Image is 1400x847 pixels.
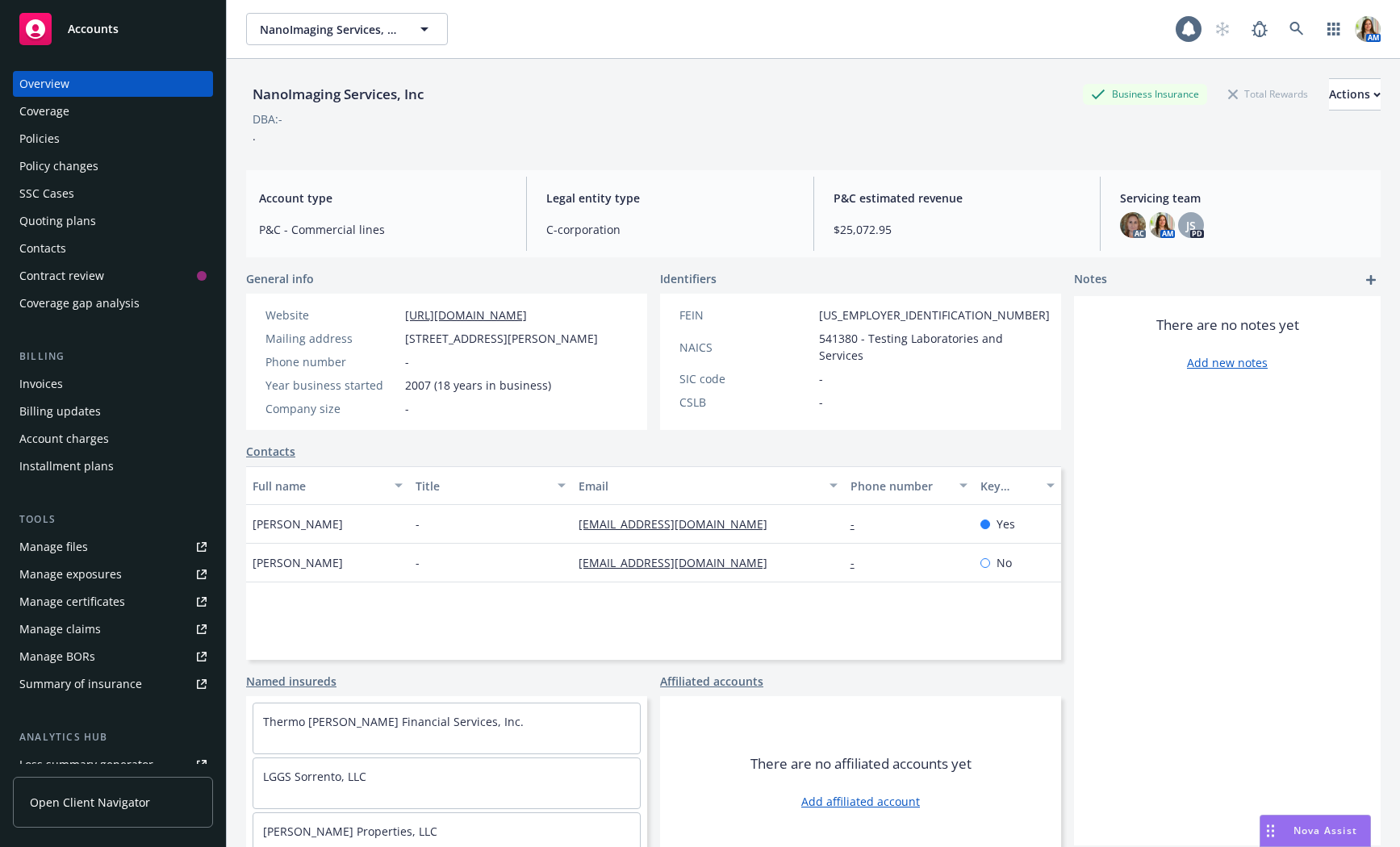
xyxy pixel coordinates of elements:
div: Total Rewards [1220,84,1316,104]
a: Invoices [13,371,213,397]
a: Coverage gap analysis [13,290,213,316]
a: Manage BORs [13,644,213,670]
a: Policies [13,126,213,152]
div: Manage exposures [19,561,122,587]
a: Summary of insurance [13,671,213,697]
div: Website [265,307,399,323]
a: Billing updates [13,398,213,424]
a: Start snowing [1206,13,1239,45]
div: NAICS [679,339,813,356]
span: [PERSON_NAME] [253,515,343,532]
div: Title [416,478,548,494]
span: There are no notes yet [1156,315,1299,335]
a: Affiliated accounts [660,673,763,690]
span: [PERSON_NAME] [253,554,343,571]
span: - [405,353,409,370]
a: Switch app [1318,13,1350,45]
div: Analytics hub [13,729,213,745]
span: Open Client Navigator [30,794,150,811]
a: [URL][DOMAIN_NAME] [405,307,527,323]
span: [STREET_ADDRESS][PERSON_NAME] [405,330,598,347]
div: Manage claims [19,616,101,642]
a: Contract review [13,263,213,289]
span: 541380 - Testing Laboratories and Services [819,330,1050,364]
span: General info [246,270,314,287]
a: Add affiliated account [801,793,920,810]
a: Account charges [13,426,213,452]
span: Identifiers [660,270,717,287]
a: - [850,555,867,570]
span: - [416,554,420,571]
a: SSC Cases [13,181,213,207]
span: P&C estimated revenue [834,190,1081,207]
a: Named insureds [246,673,336,690]
div: Mailing address [265,330,399,347]
div: Coverage [19,98,69,124]
a: Contacts [246,443,295,460]
span: 2007 (18 years in business) [405,377,551,394]
div: Actions [1329,79,1381,110]
a: Installment plans [13,453,213,479]
div: Loss summary generator [19,752,153,778]
img: photo [1120,212,1146,238]
a: Search [1281,13,1313,45]
a: Manage files [13,534,213,560]
div: Overview [19,71,69,97]
div: Phone number [850,478,951,494]
div: DBA: - [253,111,282,127]
span: - [405,400,409,417]
img: photo [1355,16,1381,42]
div: Year business started [265,377,399,394]
span: - [819,370,823,387]
a: Manage exposures [13,561,213,587]
span: - [819,394,823,411]
div: Installment plans [19,453,114,479]
div: Coverage gap analysis [19,290,140,316]
a: add [1361,270,1381,290]
span: No [997,554,1012,571]
a: Accounts [13,6,213,52]
a: Manage claims [13,616,213,642]
span: $25,072.95 [834,221,1081,238]
div: Manage files [19,534,88,560]
a: [EMAIL_ADDRESS][DOMAIN_NAME] [579,555,780,570]
div: SSC Cases [19,181,74,207]
div: SIC code [679,370,813,387]
div: Drag to move [1260,816,1281,846]
div: CSLB [679,394,813,411]
div: Contract review [19,263,104,289]
a: Contacts [13,236,213,261]
img: photo [1149,212,1175,238]
div: FEIN [679,307,813,323]
span: . [253,128,256,144]
span: Servicing team [1120,190,1368,207]
button: Email [572,466,844,505]
button: Key contact [974,466,1061,505]
a: Add new notes [1187,354,1268,371]
a: Manage certificates [13,589,213,615]
a: - [850,516,867,532]
a: Coverage [13,98,213,124]
div: Billing [13,348,213,365]
div: Account charges [19,426,109,452]
a: Overview [13,71,213,97]
a: Policy changes [13,153,213,179]
button: Title [409,466,572,505]
div: Full name [253,478,385,494]
a: LGGS Sorrento, LLC [263,769,366,784]
span: Yes [997,515,1015,532]
a: Loss summary generator [13,752,213,778]
span: Accounts [68,23,119,35]
span: P&C - Commercial lines [259,221,507,238]
a: Thermo [PERSON_NAME] Financial Services, Inc. [263,714,524,729]
a: [PERSON_NAME] Properties, LLC [263,824,437,839]
span: NanoImaging Services, Inc [260,21,399,38]
button: Phone number [844,466,975,505]
div: NanoImaging Services, Inc [246,84,430,105]
span: C-corporation [546,221,794,238]
div: Business Insurance [1083,84,1207,104]
span: Nova Assist [1293,824,1357,837]
a: [EMAIL_ADDRESS][DOMAIN_NAME] [579,516,780,532]
div: Manage certificates [19,589,125,615]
